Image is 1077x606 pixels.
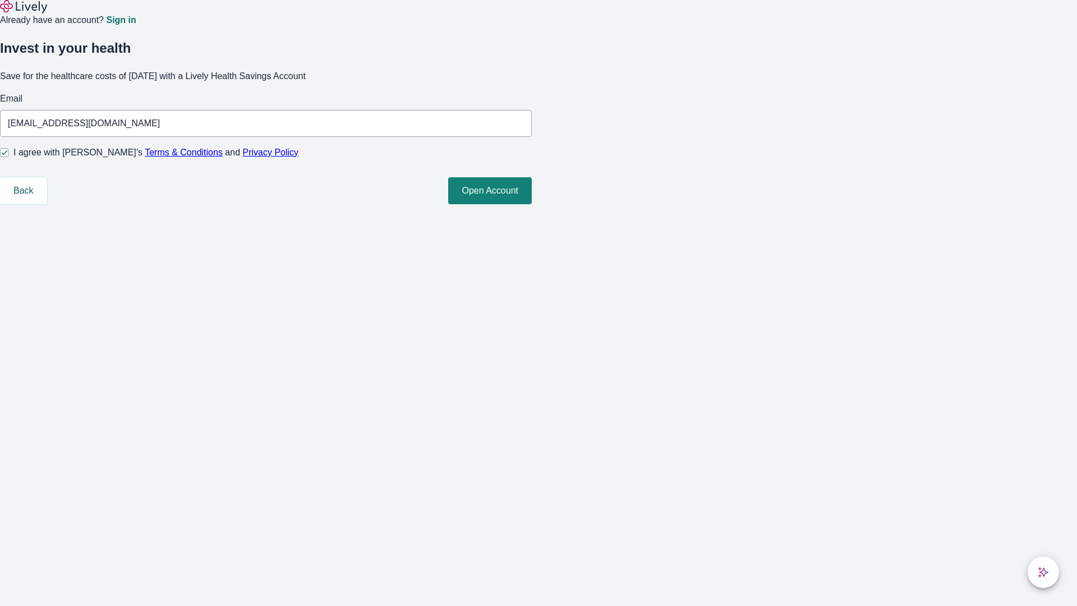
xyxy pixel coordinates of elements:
a: Privacy Policy [243,148,299,157]
a: Sign in [106,16,136,25]
span: I agree with [PERSON_NAME]’s and [13,146,298,159]
svg: Lively AI Assistant [1038,567,1049,578]
button: Open Account [448,177,532,204]
a: Terms & Conditions [145,148,223,157]
button: chat [1028,557,1059,588]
